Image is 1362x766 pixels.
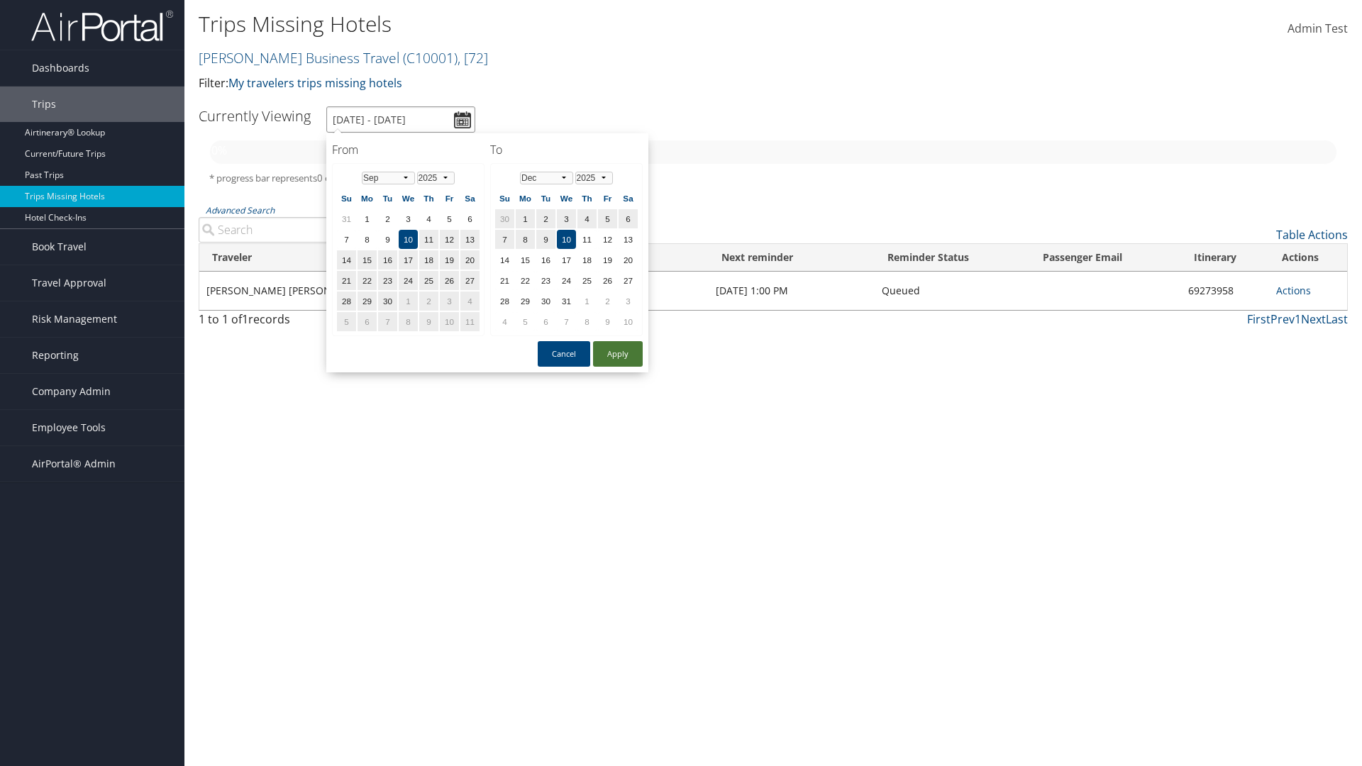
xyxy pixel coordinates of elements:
[440,312,459,331] td: 10
[460,209,480,228] td: 6
[199,217,470,243] input: Advanced Search
[419,250,438,270] td: 18
[440,209,459,228] td: 5
[440,189,459,208] th: Fr
[495,230,514,249] td: 7
[1295,311,1301,327] a: 1
[358,250,377,270] td: 15
[399,189,418,208] th: We
[228,75,402,91] a: My travelers trips missing hotels
[619,230,638,249] td: 13
[1326,311,1348,327] a: Last
[32,229,87,265] span: Book Travel
[460,230,480,249] td: 13
[598,250,617,270] td: 19
[536,271,555,290] td: 23
[440,292,459,311] td: 3
[399,209,418,228] td: 3
[337,189,356,208] th: Su
[516,271,535,290] td: 22
[536,292,555,311] td: 30
[378,230,397,249] td: 9
[577,312,597,331] td: 8
[577,230,597,249] td: 11
[440,250,459,270] td: 19
[1301,311,1326,327] a: Next
[378,312,397,331] td: 7
[619,209,638,228] td: 6
[516,292,535,311] td: 29
[358,312,377,331] td: 6
[598,271,617,290] td: 26
[1181,244,1268,272] th: Itinerary
[358,292,377,311] td: 29
[460,189,480,208] th: Sa
[399,292,418,311] td: 1
[199,311,470,335] div: 1 to 1 of records
[419,230,438,249] td: 11
[32,301,117,337] span: Risk Management
[32,265,106,301] span: Travel Approval
[460,312,480,331] td: 11
[242,311,248,327] span: 1
[440,230,459,249] td: 12
[598,312,617,331] td: 9
[419,189,438,208] th: Th
[557,250,576,270] td: 17
[199,48,488,67] a: [PERSON_NAME] Business Travel
[577,292,597,311] td: 1
[557,189,576,208] th: We
[199,272,404,310] td: [PERSON_NAME] [PERSON_NAME]
[31,9,173,43] img: airportal-logo.png
[399,230,418,249] td: 10
[332,142,485,157] h4: From
[458,48,488,67] span: , [ 72 ]
[206,204,275,216] a: Advanced Search
[378,271,397,290] td: 23
[1181,272,1268,310] td: 69273958
[440,271,459,290] td: 26
[337,250,356,270] td: 14
[378,292,397,311] td: 30
[419,209,438,228] td: 4
[326,106,475,133] input: [DATE] - [DATE]
[516,189,535,208] th: Mo
[495,189,514,208] th: Su
[403,48,458,67] span: ( C10001 )
[495,271,514,290] td: 21
[199,106,311,126] h3: Currently Viewing
[378,189,397,208] th: Tu
[495,209,514,228] td: 30
[399,312,418,331] td: 8
[619,271,638,290] td: 27
[709,244,875,272] th: Next reminder
[619,250,638,270] td: 20
[557,271,576,290] td: 24
[516,209,535,228] td: 1
[199,74,965,93] p: Filter:
[557,209,576,228] td: 3
[536,230,555,249] td: 9
[419,292,438,311] td: 2
[490,142,643,157] h4: To
[1030,244,1181,272] th: Passenger Email: activate to sort column ascending
[1288,21,1348,36] span: Admin Test
[557,292,576,311] td: 31
[1247,311,1270,327] a: First
[419,271,438,290] td: 25
[419,312,438,331] td: 9
[32,338,79,373] span: Reporting
[593,341,643,367] button: Apply
[577,189,597,208] th: Th
[495,312,514,331] td: 4
[536,209,555,228] td: 2
[378,209,397,228] td: 2
[598,230,617,249] td: 12
[32,87,56,122] span: Trips
[619,189,638,208] th: Sa
[337,312,356,331] td: 5
[358,189,377,208] th: Mo
[358,230,377,249] td: 8
[536,250,555,270] td: 16
[1269,244,1347,272] th: Actions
